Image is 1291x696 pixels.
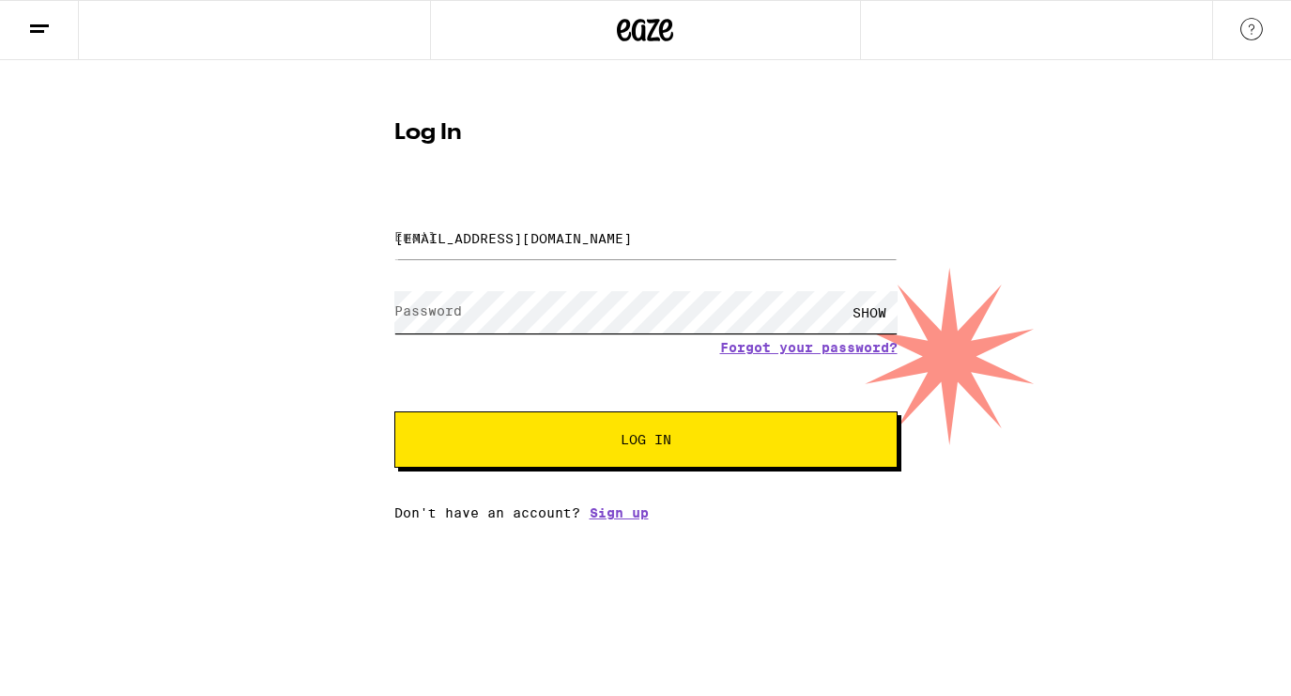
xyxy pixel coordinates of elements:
[394,505,898,520] div: Don't have an account?
[11,13,135,28] span: Hi. Need any help?
[394,229,437,244] label: Email
[394,303,462,318] label: Password
[394,411,898,468] button: Log In
[590,505,649,520] a: Sign up
[841,291,898,333] div: SHOW
[394,217,898,259] input: Email
[720,340,898,355] a: Forgot your password?
[621,433,671,446] span: Log In
[394,122,898,145] h1: Log In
